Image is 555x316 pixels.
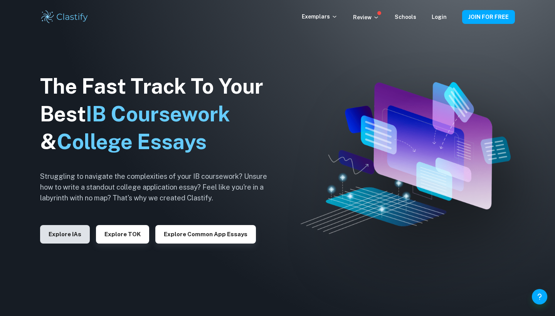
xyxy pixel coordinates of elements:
span: IB Coursework [86,102,230,126]
a: Login [432,14,447,20]
h6: Struggling to navigate the complexities of your IB coursework? Unsure how to write a standout col... [40,171,279,203]
img: Clastify hero [301,82,510,234]
a: Schools [395,14,416,20]
button: JOIN FOR FREE [462,10,515,24]
button: Explore IAs [40,225,90,244]
button: Explore TOK [96,225,149,244]
a: Explore IAs [40,230,90,237]
button: Help and Feedback [532,289,547,304]
p: Exemplars [302,12,338,21]
span: College Essays [57,129,207,154]
a: Explore TOK [96,230,149,237]
h1: The Fast Track To Your Best & [40,72,279,156]
a: Explore Common App essays [155,230,256,237]
img: Clastify logo [40,9,89,25]
button: Explore Common App essays [155,225,256,244]
p: Review [353,13,379,22]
